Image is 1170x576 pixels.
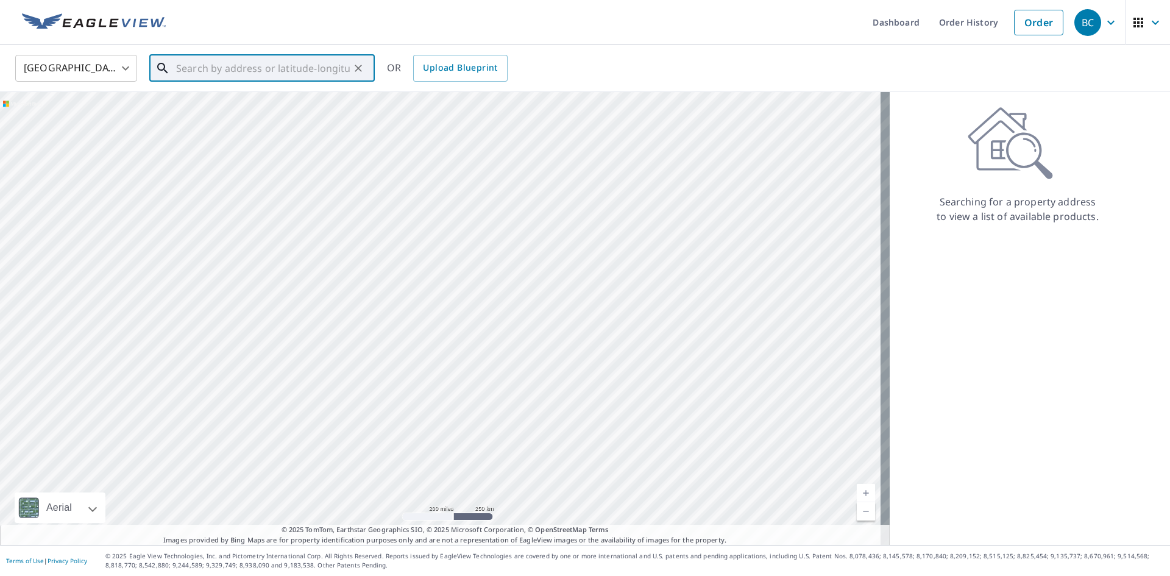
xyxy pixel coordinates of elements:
[15,492,105,523] div: Aerial
[535,525,586,534] a: OpenStreetMap
[589,525,609,534] a: Terms
[857,484,875,502] a: Current Level 5, Zoom In
[6,557,87,564] p: |
[413,55,507,82] a: Upload Blueprint
[350,60,367,77] button: Clear
[387,55,508,82] div: OR
[22,13,166,32] img: EV Logo
[1014,10,1063,35] a: Order
[15,51,137,85] div: [GEOGRAPHIC_DATA]
[282,525,609,535] span: © 2025 TomTom, Earthstar Geographics SIO, © 2025 Microsoft Corporation, ©
[423,60,497,76] span: Upload Blueprint
[48,556,87,565] a: Privacy Policy
[176,51,350,85] input: Search by address or latitude-longitude
[857,502,875,521] a: Current Level 5, Zoom Out
[1074,9,1101,36] div: BC
[936,194,1099,224] p: Searching for a property address to view a list of available products.
[43,492,76,523] div: Aerial
[105,552,1164,570] p: © 2025 Eagle View Technologies, Inc. and Pictometry International Corp. All Rights Reserved. Repo...
[6,556,44,565] a: Terms of Use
